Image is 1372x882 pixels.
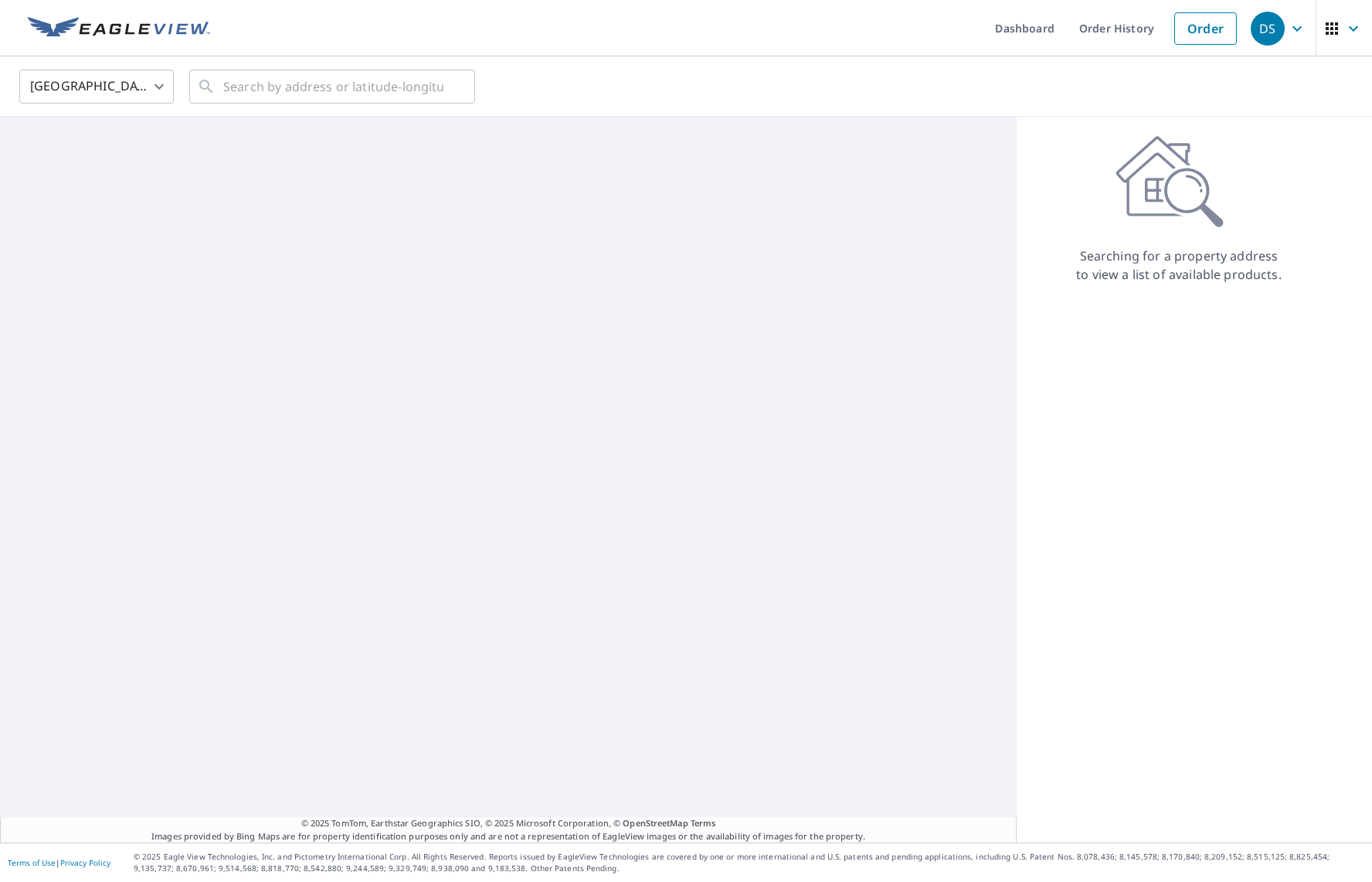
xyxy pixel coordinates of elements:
[60,857,110,868] a: Privacy Policy
[19,65,174,108] div: [GEOGRAPHIC_DATA]
[134,851,1364,874] p: © 2025 Eagle View Technologies, Inc. and Pictometry International Corp. All Rights Reserved. Repo...
[301,817,716,830] span: © 2025 TomTom, Earthstar Geographics SIO, © 2025 Microsoft Corporation, ©
[8,857,56,868] a: Terms of Use
[1174,12,1237,45] a: Order
[8,858,110,867] p: |
[691,817,716,829] a: Terms
[28,17,210,40] img: EV Logo
[623,817,688,829] a: OpenStreetMap
[1075,247,1282,284] p: Searching for a property address to view a list of available products.
[223,65,443,108] input: Search by address or latitude-longitude
[1251,12,1285,46] div: DS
